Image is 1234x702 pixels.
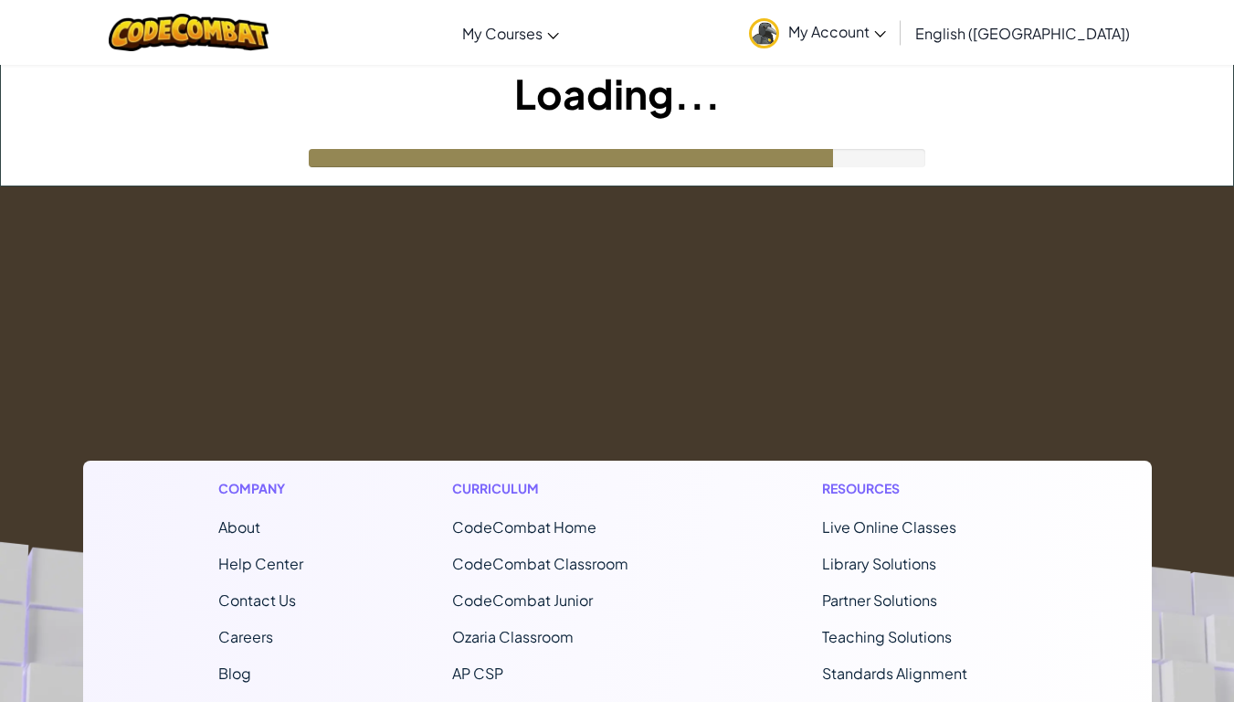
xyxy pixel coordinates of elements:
[822,554,936,573] a: Library Solutions
[218,627,273,646] a: Careers
[822,479,1017,498] h1: Resources
[788,22,886,41] span: My Account
[109,14,269,51] img: CodeCombat logo
[218,664,251,683] a: Blog
[452,479,673,498] h1: Curriculum
[915,24,1130,43] span: English ([GEOGRAPHIC_DATA])
[740,4,895,61] a: My Account
[822,627,952,646] a: Teaching Solutions
[218,517,260,537] a: About
[822,517,956,537] a: Live Online Classes
[1,65,1233,122] h1: Loading...
[452,627,574,646] a: Ozaria Classroom
[452,554,628,573] a: CodeCombat Classroom
[453,8,568,58] a: My Courses
[462,24,543,43] span: My Courses
[906,8,1139,58] a: English ([GEOGRAPHIC_DATA])
[218,590,296,610] span: Contact Us
[822,664,967,683] a: Standards Alignment
[452,517,596,537] span: CodeCombat Home
[452,590,593,610] a: CodeCombat Junior
[452,664,503,683] a: AP CSP
[218,554,303,573] a: Help Center
[749,18,779,48] img: avatar
[822,590,937,610] a: Partner Solutions
[218,479,303,498] h1: Company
